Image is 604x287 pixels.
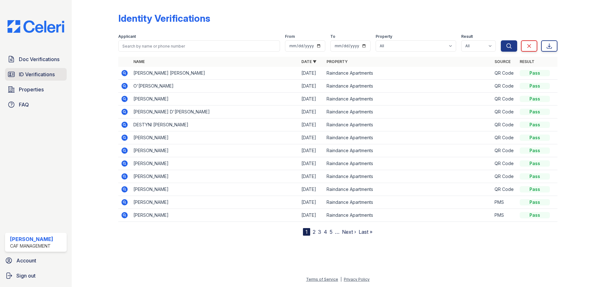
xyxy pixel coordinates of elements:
[335,228,339,236] span: …
[324,209,492,222] td: Raindance Apartments
[520,173,550,180] div: Pass
[492,209,517,222] td: PMS
[301,59,316,64] a: Date ▼
[131,157,299,170] td: [PERSON_NAME]
[5,68,67,81] a: ID Verifications
[3,254,69,267] a: Account
[520,212,550,218] div: Pass
[324,196,492,209] td: Raindance Apartments
[118,13,210,24] div: Identity Verifications
[342,229,356,235] a: Next ›
[520,160,550,167] div: Pass
[520,199,550,205] div: Pass
[285,34,295,39] label: From
[330,34,335,39] label: To
[5,53,67,66] a: Doc Verifications
[16,272,36,279] span: Sign out
[5,83,67,96] a: Properties
[324,144,492,157] td: Raindance Apartments
[520,109,550,115] div: Pass
[340,277,342,282] div: |
[118,34,136,39] label: Applicant
[131,67,299,80] td: [PERSON_NAME] [PERSON_NAME]
[520,122,550,128] div: Pass
[492,183,517,196] td: QR Code
[299,118,324,131] td: [DATE]
[299,80,324,93] td: [DATE]
[492,170,517,183] td: QR Code
[324,183,492,196] td: Raindance Apartments
[299,157,324,170] td: [DATE]
[318,229,321,235] a: 3
[299,67,324,80] td: [DATE]
[324,93,492,106] td: Raindance Apartments
[327,59,348,64] a: Property
[492,144,517,157] td: QR Code
[324,131,492,144] td: Raindance Apartments
[299,106,324,118] td: [DATE]
[19,101,29,108] span: FAQ
[3,269,69,282] a: Sign out
[131,196,299,209] td: [PERSON_NAME]
[131,118,299,131] td: DESTYNI [PERSON_NAME]
[16,257,36,264] span: Account
[299,170,324,183] td: [DATE]
[131,131,299,144] td: [PERSON_NAME]
[324,118,492,131] td: Raindance Apartments
[5,98,67,111] a: FAQ
[299,196,324,209] td: [DATE]
[131,170,299,183] td: [PERSON_NAME]
[131,106,299,118] td: [PERSON_NAME] D'[PERSON_NAME]
[313,229,316,235] a: 2
[492,80,517,93] td: QR Code
[306,277,338,282] a: Terms of Service
[520,135,550,141] div: Pass
[520,59,534,64] a: Result
[495,59,511,64] a: Source
[10,235,53,243] div: [PERSON_NAME]
[520,83,550,89] div: Pass
[133,59,145,64] a: Name
[299,209,324,222] td: [DATE]
[299,131,324,144] td: [DATE]
[492,157,517,170] td: QR Code
[131,144,299,157] td: [PERSON_NAME]
[303,228,310,236] div: 1
[299,183,324,196] td: [DATE]
[492,118,517,131] td: QR Code
[520,96,550,102] div: Pass
[324,229,327,235] a: 4
[324,80,492,93] td: Raindance Apartments
[359,229,372,235] a: Last »
[19,55,59,63] span: Doc Verifications
[520,147,550,154] div: Pass
[131,93,299,106] td: [PERSON_NAME]
[330,229,333,235] a: 5
[492,106,517,118] td: QR Code
[520,70,550,76] div: Pass
[376,34,392,39] label: Property
[492,196,517,209] td: PMS
[131,183,299,196] td: [PERSON_NAME]
[118,40,280,52] input: Search by name or phone number
[492,131,517,144] td: QR Code
[131,80,299,93] td: O'[PERSON_NAME]
[10,243,53,249] div: CAF Management
[299,93,324,106] td: [DATE]
[19,71,55,78] span: ID Verifications
[461,34,473,39] label: Result
[492,67,517,80] td: QR Code
[492,93,517,106] td: QR Code
[299,144,324,157] td: [DATE]
[344,277,370,282] a: Privacy Policy
[19,86,44,93] span: Properties
[3,20,69,33] img: CE_Logo_Blue-a8612792a0a2168367f1c8372b55b34899dd931a85d93a1a3d3e32e68fde9ad4.png
[131,209,299,222] td: [PERSON_NAME]
[520,186,550,192] div: Pass
[324,67,492,80] td: Raindance Apartments
[324,157,492,170] td: Raindance Apartments
[324,170,492,183] td: Raindance Apartments
[324,106,492,118] td: Raindance Apartments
